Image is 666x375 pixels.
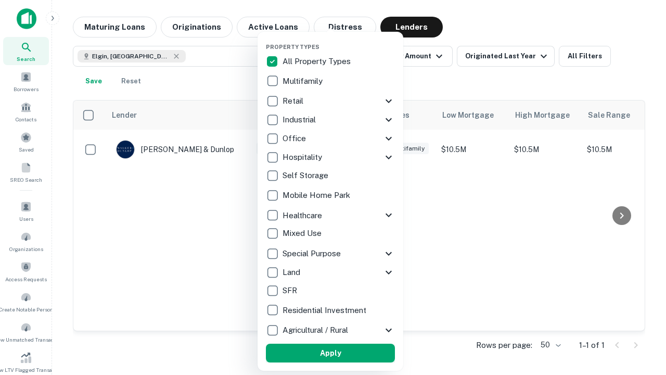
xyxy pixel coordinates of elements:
div: Industrial [266,110,395,129]
div: Healthcare [266,206,395,224]
p: Residential Investment [283,304,368,317]
div: Retail [266,92,395,110]
p: Mobile Home Park [283,189,352,202]
p: SFR [283,284,299,297]
div: Hospitality [266,148,395,167]
p: Land [283,266,302,279]
div: Land [266,263,395,282]
p: Agricultural / Rural [283,324,350,336]
p: Office [283,132,308,145]
p: Self Storage [283,169,330,182]
div: Special Purpose [266,244,395,263]
p: Healthcare [283,209,324,222]
button: Apply [266,344,395,362]
p: Special Purpose [283,247,343,260]
span: Property Types [266,44,319,50]
p: Multifamily [283,75,325,87]
p: All Property Types [283,55,353,68]
div: Agricultural / Rural [266,321,395,340]
div: Office [266,129,395,148]
p: Mixed Use [283,227,324,240]
p: Hospitality [283,151,324,164]
p: Industrial [283,114,318,126]
iframe: Chat Widget [614,258,666,308]
p: Retail [283,95,305,107]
